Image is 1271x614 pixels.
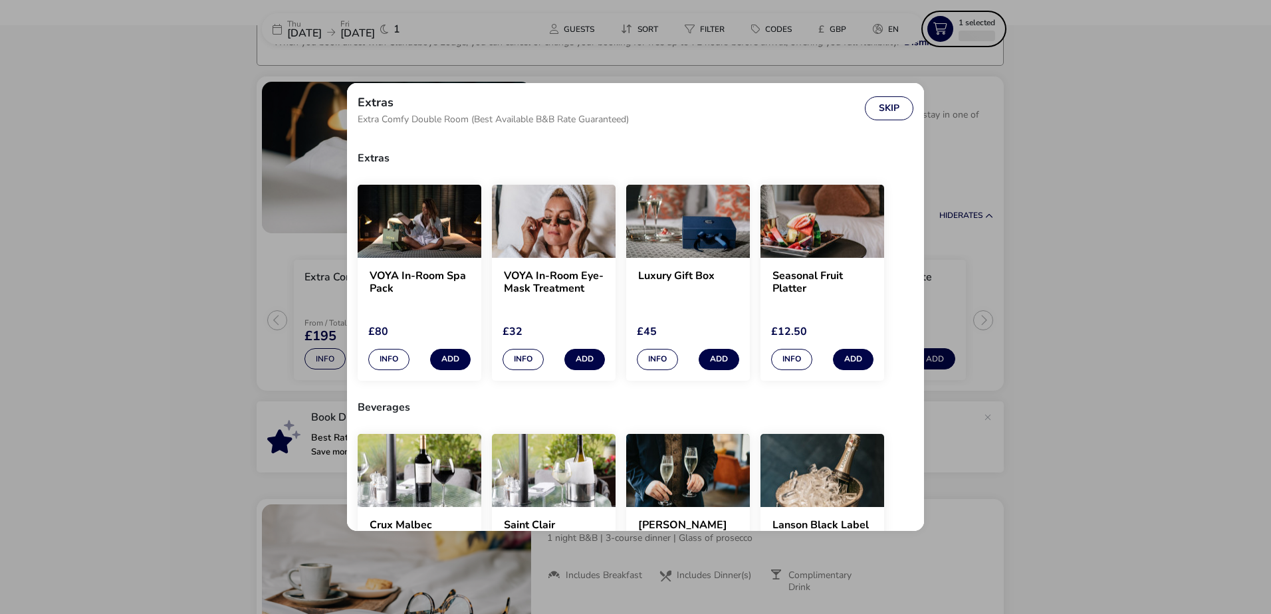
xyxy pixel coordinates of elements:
h2: Crux Malbec ([GEOGRAPHIC_DATA]) [370,519,469,544]
h2: VOYA In-Room Spa Pack [370,270,469,295]
h2: Saint Clair Marlborough Sauvignon Blanc ([GEOGRAPHIC_DATA]) [504,519,604,544]
h2: Seasonal Fruit Platter [772,270,872,295]
button: Info [771,349,812,370]
button: Info [368,349,409,370]
h3: Beverages [358,391,913,423]
span: £12.50 [771,324,807,339]
button: Add [833,349,873,370]
span: £45 [637,324,657,339]
span: Extra Comfy Double Room (Best Available B&B Rate Guaranteed) [358,115,629,124]
span: £32 [503,324,522,339]
button: Add [564,349,605,370]
div: extras selection modal [347,83,924,532]
h2: Luxury Gift Box [638,270,738,295]
button: Add [430,349,471,370]
h2: [PERSON_NAME] d'Arco Prosecco ([GEOGRAPHIC_DATA]) [638,519,738,544]
button: Info [637,349,678,370]
button: Info [503,349,544,370]
h3: Extras [358,142,913,174]
h2: VOYA In-Room Eye-Mask Treatment [504,270,604,295]
span: £80 [368,324,388,339]
h2: Lanson Black Label Brut ([GEOGRAPHIC_DATA]) [772,519,872,544]
button: Skip [865,96,913,120]
button: Add [699,349,739,370]
h2: Extras [358,96,394,108]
